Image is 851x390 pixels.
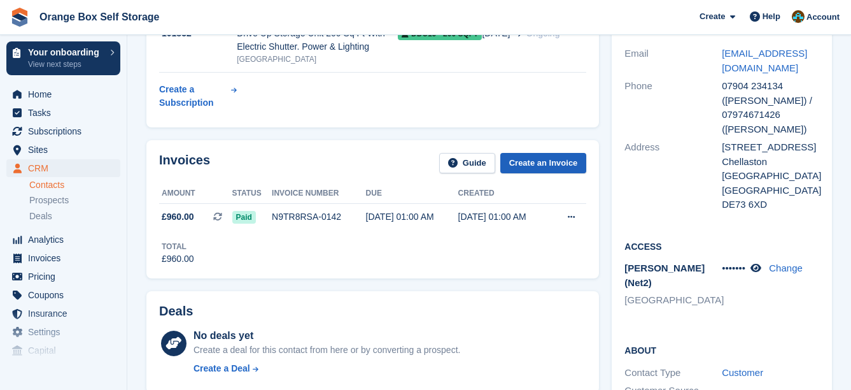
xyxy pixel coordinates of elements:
[193,328,460,343] div: No deals yet
[232,211,256,224] span: Paid
[722,48,807,73] a: [EMAIL_ADDRESS][DOMAIN_NAME]
[722,155,819,170] div: Chellaston
[6,323,120,341] a: menu
[193,362,250,375] div: Create a Deal
[722,184,819,198] div: [GEOGRAPHIC_DATA]
[162,241,194,252] div: Total
[624,79,722,136] div: Phone
[6,85,120,103] a: menu
[29,210,120,223] a: Deals
[159,153,210,174] h2: Invoices
[722,169,819,184] div: [GEOGRAPHIC_DATA]
[162,252,194,266] div: £960.00
[28,231,104,249] span: Analytics
[366,210,458,224] div: [DATE] 01:00 AM
[6,41,120,75] a: Your onboarding View next steps
[272,210,365,224] div: N9TR8RSA-0142
[624,263,705,288] span: [PERSON_NAME] (Net2)
[28,141,104,159] span: Sites
[6,286,120,304] a: menu
[28,323,104,341] span: Settings
[500,153,587,174] a: Create an Invoice
[193,343,460,357] div: Create a deal for this contact from here or by converting a prospect.
[769,263,803,273] a: Change
[28,85,104,103] span: Home
[28,104,104,122] span: Tasks
[10,8,29,27] img: stora-icon-8386f47178a22dfd0bd8f6a31ec36ba5ce8667c1dd55bd0f319d3a0aa187defe.svg
[6,122,120,140] a: menu
[29,194,120,207] a: Prospects
[624,293,722,308] li: [GEOGRAPHIC_DATA]
[193,362,460,375] a: Create a Deal
[29,210,52,222] span: Deals
[722,198,819,212] div: DE73 6XD
[366,184,458,204] th: Due
[159,184,232,204] th: Amount
[28,122,104,140] span: Subscriptions
[624,366,722,380] div: Contact Type
[624,240,819,252] h2: Access
[458,184,551,204] th: Created
[34,6,165,27] a: Orange Box Self Storage
[232,184,272,204] th: Status
[159,83,229,110] div: Create a Subscription
[162,210,194,224] span: £960.00
[28,249,104,267] span: Invoices
[272,184,365,204] th: Invoice number
[722,79,819,136] div: 07904 234134 ([PERSON_NAME]) / 07974671426 ([PERSON_NAME])
[722,140,819,155] div: [STREET_ADDRESS]
[28,48,104,57] p: Your onboarding
[237,27,398,54] div: Drive Up Storage Unit 200 Sq Ft With Electric Shutter. Power & Lighting
[28,305,104,322] span: Insurance
[159,304,193,319] h2: Deals
[700,10,725,23] span: Create
[159,78,237,115] a: Create a Subscription
[6,231,120,249] a: menu
[624,343,819,356] h2: About
[458,210,551,224] div: [DATE] 01:00 AM
[28,286,104,304] span: Coupons
[624,140,722,212] div: Address
[6,141,120,159] a: menu
[28,59,104,70] p: View next steps
[526,28,560,38] span: Ongoing
[763,10,780,23] span: Help
[28,268,104,285] span: Pricing
[6,104,120,122] a: menu
[792,10,805,23] img: Mike
[6,159,120,177] a: menu
[28,342,104,359] span: Capital
[29,179,120,191] a: Contacts
[806,11,840,24] span: Account
[6,305,120,322] a: menu
[439,153,495,174] a: Guide
[29,194,69,206] span: Prospects
[6,268,120,285] a: menu
[28,159,104,177] span: CRM
[722,263,745,273] span: •••••••
[6,249,120,267] a: menu
[624,47,722,75] div: Email
[6,342,120,359] a: menu
[237,54,398,65] div: [GEOGRAPHIC_DATA]
[722,367,763,378] a: Customer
